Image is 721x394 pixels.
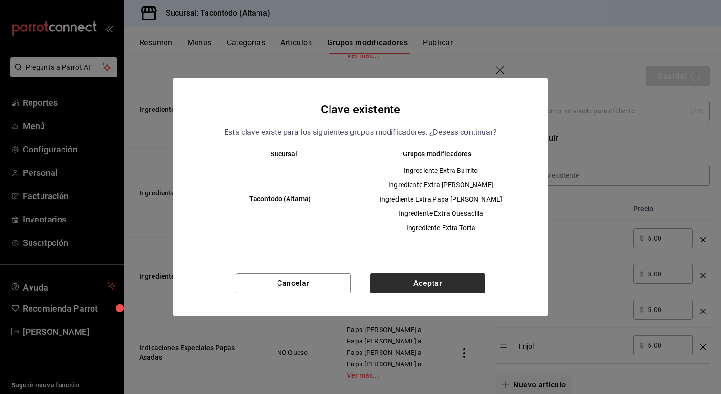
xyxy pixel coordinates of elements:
[360,150,529,158] th: Grupos modificadores
[224,126,497,139] p: Esta clave existe para los siguientes grupos modificadores. ¿Deseas continuar?
[369,180,513,190] span: Ingrediente Extra [PERSON_NAME]
[321,101,400,119] h4: Clave existente
[236,273,351,293] button: Cancelar
[369,194,513,204] span: Ingrediente Extra Papa [PERSON_NAME]
[192,150,360,158] th: Sucursal
[370,273,485,293] button: Aceptar
[207,194,353,204] h6: Tacontodo (Altama)
[369,166,513,175] span: Ingrediente Extra Burrito
[369,223,513,232] span: Ingrediente Extra Torta
[369,209,513,218] span: Ingrediente Extra Quesadilla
